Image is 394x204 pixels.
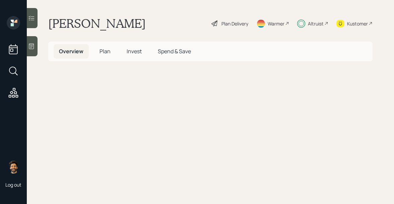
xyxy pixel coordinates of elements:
div: Altruist [308,20,324,27]
div: Log out [5,182,21,188]
span: Invest [127,48,142,55]
div: Plan Delivery [221,20,248,27]
span: Plan [100,48,111,55]
div: Kustomer [347,20,368,27]
span: Overview [59,48,83,55]
span: Spend & Save [158,48,191,55]
img: eric-schwartz-headshot.png [7,160,20,174]
div: Warmer [268,20,284,27]
h1: [PERSON_NAME] [48,16,146,31]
